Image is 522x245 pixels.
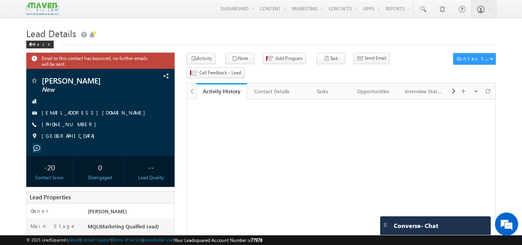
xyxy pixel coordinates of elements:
[247,83,298,99] a: Contact Details
[364,55,386,62] span: Send Email
[382,222,388,228] img: carter-drag
[394,222,438,229] span: Converse - Chat
[199,69,241,76] span: Call Feedback - Lead
[187,53,216,64] button: Activity
[129,160,172,174] div: --
[81,237,111,242] a: Contact Support
[225,53,254,64] button: Note
[399,83,449,99] a: Interview Status
[42,132,99,140] span: [GEOGRAPHIC_DATA]
[26,236,262,244] span: © 2025 LeadSquared | | | | |
[348,83,399,99] a: Opportunities
[88,208,127,214] span: [PERSON_NAME]
[196,83,247,99] a: Activity History
[316,53,345,64] button: Task
[26,40,58,47] a: Back
[31,223,76,230] label: Main Stage
[26,2,59,15] img: Custom Logo
[457,55,490,62] div: Contact Actions
[354,53,390,64] button: Send Email
[112,237,143,242] a: Terms of Service
[42,77,133,84] span: [PERSON_NAME]
[263,53,306,64] button: Add Program
[42,121,100,128] span: [PHONE_NUMBER]
[28,160,71,174] div: -20
[253,87,291,96] div: Contact Details
[298,83,348,99] a: Tasks
[86,223,175,233] div: MQL(Marketing Quaified Lead)
[42,86,133,94] span: New
[26,41,54,48] div: Back
[79,160,122,174] div: 0
[129,174,172,181] div: Lead Quality
[42,55,155,67] span: Email to this contact has bounced, no further emails will be sent
[174,237,262,243] span: Your Leadsquared Account Number is
[275,55,303,62] span: Add Program
[354,87,392,96] div: Opportunities
[405,87,442,96] div: Interview Status
[187,67,245,79] button: Call Feedback - Lead
[251,237,262,243] span: 77978
[31,207,49,214] label: Owner
[453,53,496,65] button: Contact Actions
[68,237,80,242] a: About
[144,237,173,242] a: Acceptable Use
[304,87,341,96] div: Tasks
[30,193,71,201] span: Lead Properties
[28,174,71,181] div: Contact Score
[79,174,122,181] div: Disengaged
[42,109,149,117] span: [EMAIL_ADDRESS][DOMAIN_NAME]
[202,87,241,95] div: Activity History
[26,27,76,39] span: Lead Details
